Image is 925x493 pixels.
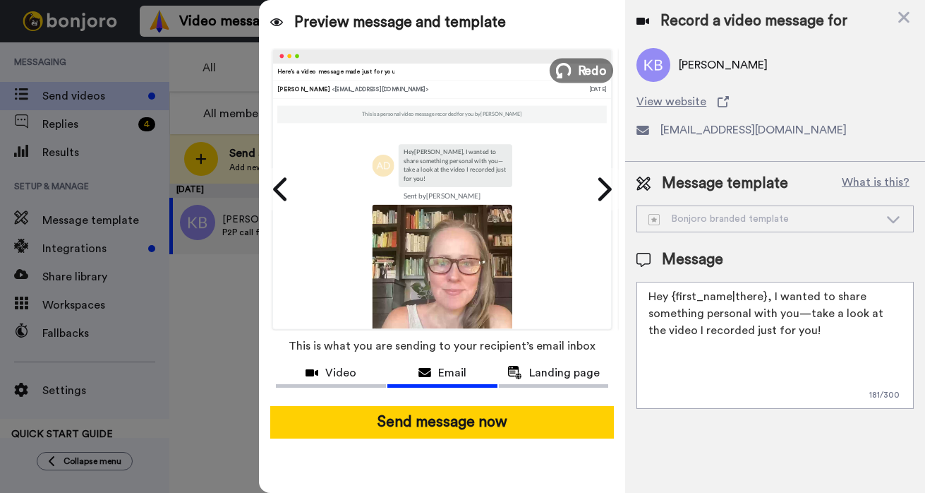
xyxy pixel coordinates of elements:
[372,186,512,204] td: Sent by [PERSON_NAME]
[372,155,394,177] img: ad.png
[289,331,595,362] span: This is what you are sending to your recipient’s email inbox
[270,406,614,439] button: Send message now
[636,282,914,409] textarea: Hey {first_name|there}, I wanted to share something personal with you—take a look at the video I ...
[589,85,607,93] div: [DATE]
[662,173,788,194] span: Message template
[362,111,522,118] p: This is a personal video message recorded for you by [PERSON_NAME]
[277,85,589,93] div: [PERSON_NAME]
[660,121,847,138] span: [EMAIL_ADDRESS][DOMAIN_NAME]
[438,364,466,381] span: Email
[636,93,706,110] span: View website
[662,249,723,271] span: Message
[636,93,914,110] a: View website
[404,148,507,183] p: Hey [PERSON_NAME] , I wanted to share something personal with you—take a look at the video I reco...
[838,173,914,194] button: What is this?
[529,364,600,381] span: Landing page
[325,364,356,381] span: Video
[648,212,879,226] div: Bonjoro branded template
[372,204,512,344] img: 9k=
[648,214,660,225] img: demo-template.svg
